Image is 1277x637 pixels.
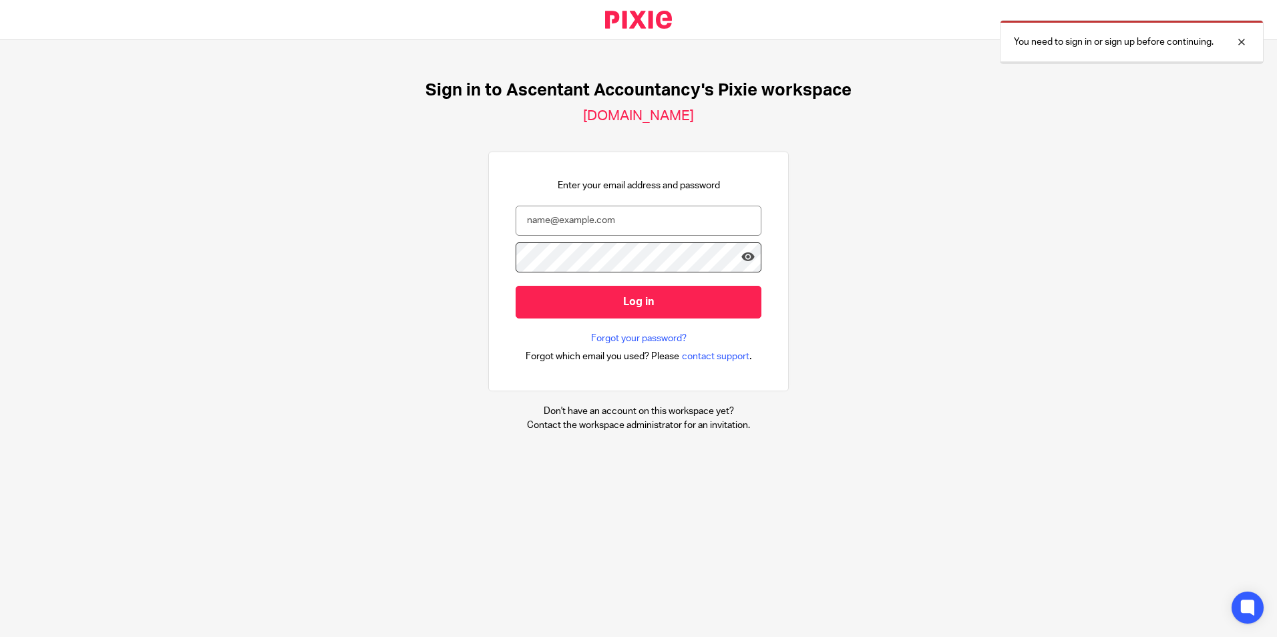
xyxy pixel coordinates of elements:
[558,179,720,192] p: Enter your email address and password
[527,405,750,418] p: Don't have an account on this workspace yet?
[591,332,687,345] a: Forgot your password?
[526,349,752,364] div: .
[526,350,679,363] span: Forgot which email you used? Please
[516,286,761,318] input: Log in
[516,206,761,236] input: name@example.com
[1014,35,1214,49] p: You need to sign in or sign up before continuing.
[682,350,749,363] span: contact support
[527,419,750,432] p: Contact the workspace administrator for an invitation.
[583,108,694,125] h2: [DOMAIN_NAME]
[425,80,852,101] h1: Sign in to Ascentant Accountancy's Pixie workspace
